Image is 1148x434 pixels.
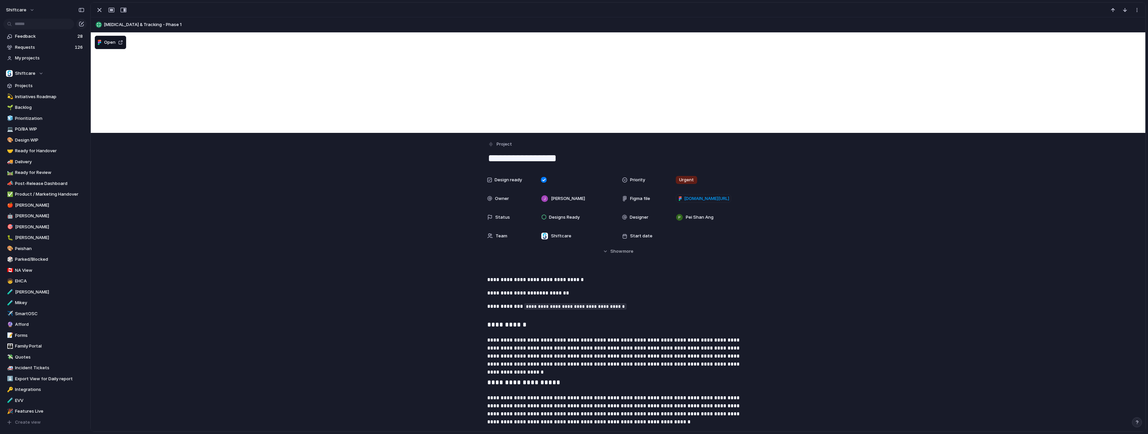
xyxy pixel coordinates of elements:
span: Designs Ready [549,214,580,221]
button: 🇨🇦 [6,267,13,274]
span: PO/BA WIP [15,126,84,133]
button: 🎉 [6,408,13,415]
span: Shiftcare [551,233,571,239]
button: 🧒 [6,278,13,284]
span: Ready for Review [15,169,84,176]
span: My projects [15,55,84,61]
span: Owner [495,195,509,202]
div: 🔮 [7,321,12,329]
div: 🔮Afford [3,319,87,330]
span: [PERSON_NAME] [551,195,585,202]
span: Status [495,214,510,221]
span: 28 [77,33,84,40]
span: Backlog [15,104,84,111]
button: 🎲 [6,256,13,263]
span: EVV [15,397,84,404]
a: Feedback28 [3,31,87,41]
button: Create view [3,417,87,427]
span: SmartOSC [15,310,84,317]
div: 🧪Mikey [3,298,87,308]
div: 🧪 [7,288,12,296]
button: 🛤️ [6,169,13,176]
div: 🔑 [7,386,12,394]
div: 🎲 [7,256,12,263]
div: 🛤️ [7,169,12,177]
a: 💸Quotes [3,352,87,362]
div: 🤖 [7,212,12,220]
a: 💫Initiatives Roadmap [3,92,87,102]
span: Create view [15,419,41,426]
a: 🚚Delivery [3,157,87,167]
button: ✅ [6,191,13,198]
span: [PERSON_NAME] [15,224,84,230]
span: Urgent [679,177,694,183]
span: Start date [630,233,652,239]
button: 🎯 [6,224,13,230]
button: Showmore [487,245,749,257]
span: Initiatives Roadmap [15,93,84,100]
a: ✈️SmartOSC [3,309,87,319]
span: more [623,248,633,255]
div: 🇨🇦 [7,266,12,274]
a: 🧒EHCA [3,276,87,286]
div: 🎯 [7,223,12,231]
span: Family Portal [15,343,84,350]
span: Features Live [15,408,84,415]
a: 🧪[PERSON_NAME] [3,287,87,297]
div: 🧪 [7,397,12,404]
a: 🤖[PERSON_NAME] [3,211,87,221]
a: 🐛[PERSON_NAME] [3,233,87,243]
div: 🎨 [7,245,12,252]
span: [MEDICAL_DATA] & Tracking - Phase 1 [104,21,1142,28]
a: Requests126 [3,42,87,52]
button: Open [95,36,126,49]
div: ⬇️Export View for Daily report [3,374,87,384]
a: 🇨🇦NA View [3,265,87,275]
div: 🛤️Ready for Review [3,168,87,178]
a: My projects [3,53,87,63]
a: 🚑Incident Tickets [3,363,87,373]
a: 📣Post-Release Dashboard [3,179,87,189]
div: 📣 [7,180,12,187]
span: [DOMAIN_NAME][URL] [684,195,729,202]
span: Figma file [630,195,650,202]
button: 🤝 [6,148,13,154]
button: 🤖 [6,213,13,219]
button: 📣 [6,180,13,187]
div: 🧊 [7,115,12,122]
a: 🎨Peishan [3,244,87,254]
div: 🎨Design WIP [3,135,87,145]
button: Shiftcare [3,68,87,78]
a: 🔑Integrations [3,385,87,395]
a: 🌱Backlog [3,102,87,113]
button: [MEDICAL_DATA] & Tracking - Phase 1 [94,19,1142,30]
div: 🐛 [7,234,12,242]
button: 👪 [6,343,13,350]
div: ✈️ [7,310,12,317]
span: Prioritization [15,115,84,122]
div: ✅Product / Marketing Handover [3,189,87,199]
a: 🧊Prioritization [3,114,87,124]
a: 🎲Parked/Blocked [3,254,87,264]
span: Requests [15,44,73,51]
span: Incident Tickets [15,365,84,371]
button: 🍎 [6,202,13,209]
a: 🤝Ready for Handover [3,146,87,156]
span: Integrations [15,386,84,393]
button: 🧪 [6,397,13,404]
div: 💫 [7,93,12,100]
div: 🚑 [7,364,12,372]
button: 🚚 [6,159,13,165]
div: 🍎[PERSON_NAME] [3,200,87,210]
span: Project [497,141,512,148]
span: Delivery [15,159,84,165]
a: 🎉Features Live [3,406,87,416]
